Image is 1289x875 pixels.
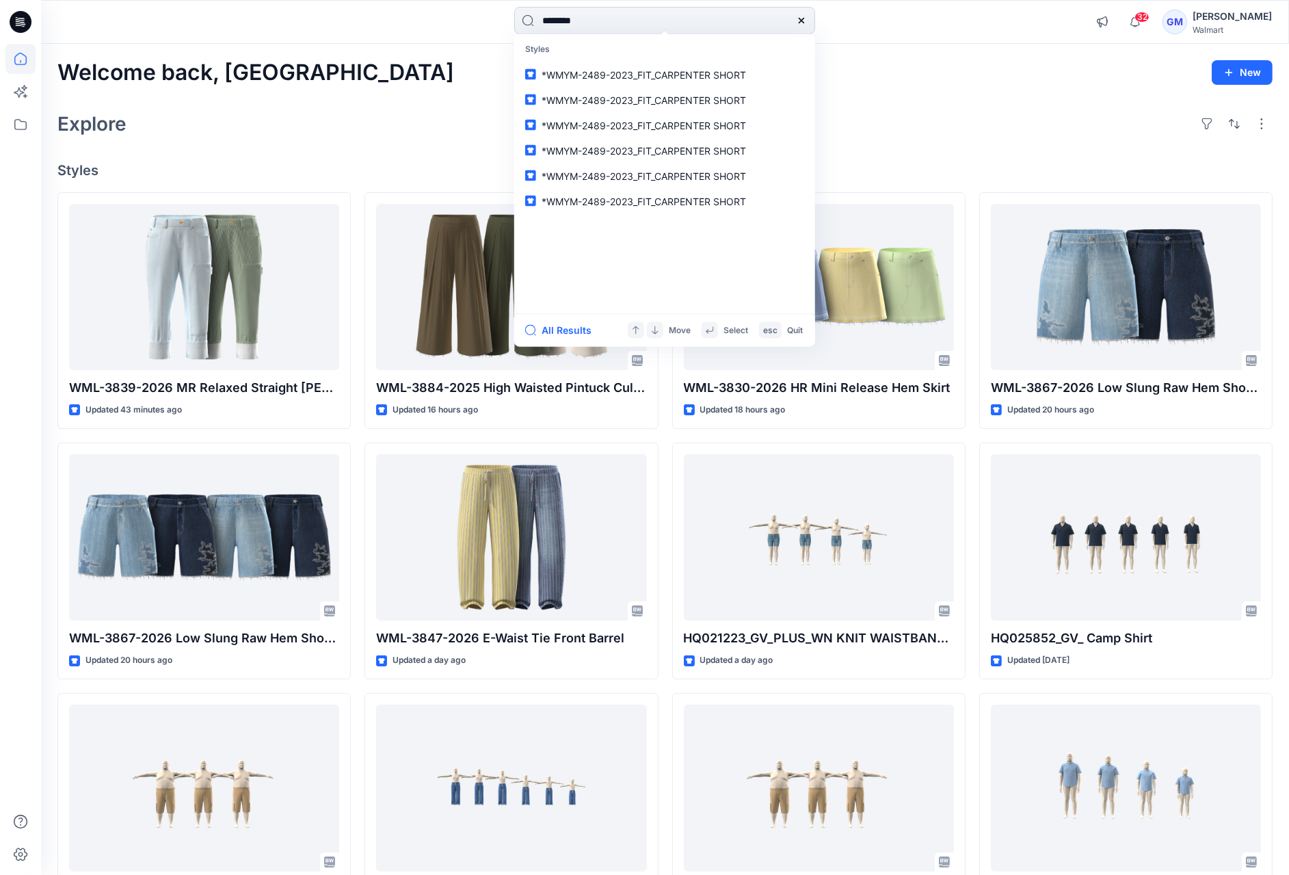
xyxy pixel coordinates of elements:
[684,378,954,397] p: WML-3830-2026 HR Mini Release Hem Skirt
[542,119,746,131] span: *WMYM-2489-2023_FIT_CARPENTER SHORT
[991,454,1261,621] a: HQ025852_GV_ Camp Shirt
[85,403,182,417] p: Updated 43 minutes ago
[1162,10,1187,34] div: GM
[517,62,812,87] a: *WMYM-2489-2023_FIT_CARPENTER SHORT
[542,68,746,80] span: *WMYM-2489-2023_FIT_CARPENTER SHORT
[69,378,339,397] p: WML-3839-2026 MR Relaxed Straight [PERSON_NAME]
[723,323,748,337] p: Select
[69,629,339,648] p: WML-3867-2026 Low Slung Raw Hem Short - Inseam 7"
[684,454,954,621] a: HQ021223_GV_PLUS_WN KNIT WAISTBAND DENIM SHORT
[517,112,812,138] a: *WMYM-2489-2023_FIT_CARPENTER SHORT
[69,705,339,872] a: HQ020478_GV_BIG_Messenger Cargo Short
[542,94,746,105] span: *WMYM-2489-2023_FIT_CARPENTER SHORT
[517,188,812,213] a: *WMYM-2489-2023_FIT_CARPENTER SHORT
[69,204,339,371] a: WML-3839-2026 MR Relaxed Straight Carpenter
[525,322,600,339] button: All Results
[85,653,172,668] p: Updated 20 hours ago
[376,629,646,648] p: WML-3847-2026 E-Waist Tie Front Barrel
[1007,403,1094,417] p: Updated 20 hours ago
[517,163,812,188] a: *WMYM-2489-2023_FIT_CARPENTER SHORT
[57,162,1273,179] h4: Styles
[542,170,746,181] span: *WMYM-2489-2023_FIT_CARPENTER SHORT
[57,60,454,86] h2: Welcome back, [GEOGRAPHIC_DATA]
[1193,8,1272,25] div: [PERSON_NAME]
[700,403,786,417] p: Updated 18 hours ago
[1007,653,1069,668] p: Updated [DATE]
[991,204,1261,371] a: WML-3867-2026 Low Slung Raw Hem Short - Inseam 7"
[517,37,812,62] p: Styles
[991,378,1261,397] p: WML-3867-2026 Low Slung Raw Hem Short - Inseam 7"
[763,323,778,337] p: esc
[376,705,646,872] a: HQ021224_GV_REG_WN TWILL WIDE LEG PULL ON
[684,204,954,371] a: WML-3830-2026 HR Mini Release Hem Skirt
[991,629,1261,648] p: HQ025852_GV_ Camp Shirt
[376,454,646,621] a: WML-3847-2026 E-Waist Tie Front Barrel
[542,144,746,156] span: *WMYM-2489-2023_FIT_CARPENTER SHORT
[700,653,773,668] p: Updated a day ago
[57,113,127,135] h2: Explore
[684,629,954,648] p: HQ021223_GV_PLUS_WN KNIT WAISTBAND DENIM SHORT
[1193,25,1272,35] div: Walmart
[393,403,478,417] p: Updated 16 hours ago
[1212,60,1273,85] button: New
[376,204,646,371] a: WML-3884-2025 High Waisted Pintuck Culottes
[991,705,1261,872] a: HQ021910_GV_HUSKY_SS BUTTON UP OXFORD SHIRT
[787,323,803,337] p: Quit
[393,653,466,668] p: Updated a day ago
[517,87,812,112] a: *WMYM-2489-2023_FIT_CARPENTER SHORT
[69,454,339,621] a: WML-3867-2026 Low Slung Raw Hem Short - Inseam 7"
[669,323,691,337] p: Move
[542,195,746,207] span: *WMYM-2489-2023_FIT_CARPENTER SHORT
[1134,12,1150,23] span: 32
[517,138,812,163] a: *WMYM-2489-2023_FIT_CARPENTER SHORT
[376,378,646,397] p: WML-3884-2025 High Waisted Pintuck Culottes
[684,705,954,872] a: HQ020478_GV_BIG_Messenger Cargo Short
